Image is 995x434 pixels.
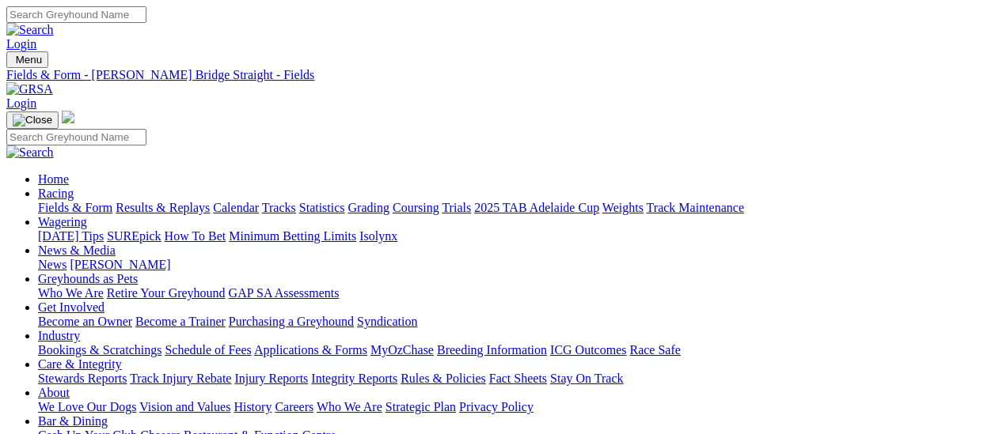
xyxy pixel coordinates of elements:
a: Syndication [357,315,417,328]
button: Toggle navigation [6,51,48,68]
img: GRSA [6,82,53,96]
a: Trials [442,201,471,214]
input: Search [6,129,146,145]
a: Who We Are [38,286,104,300]
div: Racing [38,201,989,215]
a: Become a Trainer [135,315,226,328]
a: Tracks [262,201,296,214]
a: Minimum Betting Limits [229,229,356,243]
a: Weights [602,201,644,214]
span: Menu [16,54,42,66]
a: Schedule of Fees [165,343,251,357]
a: We Love Our Dogs [38,400,136,413]
a: Industry [38,329,80,342]
div: About [38,400,989,414]
div: Industry [38,343,989,357]
a: About [38,386,70,399]
a: Integrity Reports [311,372,397,385]
a: Login [6,96,36,110]
img: Close [13,114,52,126]
a: Care & Integrity [38,357,122,371]
a: Fact Sheets [489,372,547,385]
a: Race Safe [629,343,680,357]
a: Injury Reports [234,372,308,385]
a: Racing [38,187,74,200]
img: logo-grsa-white.png [62,111,74,123]
a: Statistics [299,201,345,214]
a: How To Bet [165,229,226,243]
a: Breeding Information [437,343,547,357]
a: Results & Replays [116,201,210,214]
a: News [38,258,66,271]
a: Rules & Policies [401,372,486,385]
a: Fields & Form - [PERSON_NAME] Bridge Straight - Fields [6,68,989,82]
a: Stay On Track [550,372,623,385]
div: Greyhounds as Pets [38,286,989,300]
a: Vision and Values [139,400,230,413]
a: Track Maintenance [647,201,744,214]
a: [DATE] Tips [38,229,104,243]
a: Isolynx [359,229,397,243]
a: Who We Are [317,400,382,413]
a: Purchasing a Greyhound [229,315,354,328]
a: ICG Outcomes [550,343,626,357]
a: 2025 TAB Adelaide Cup [474,201,599,214]
a: Retire Your Greyhound [107,286,226,300]
a: History [234,400,272,413]
img: Search [6,145,54,160]
div: Wagering [38,229,989,243]
a: Grading [348,201,389,214]
a: [PERSON_NAME] [70,258,170,271]
div: Get Involved [38,315,989,329]
div: Care & Integrity [38,372,989,386]
img: Search [6,23,54,37]
a: Become an Owner [38,315,132,328]
input: Search [6,6,146,23]
a: Track Injury Rebate [130,372,231,385]
a: MyOzChase [370,343,434,357]
button: Toggle navigation [6,111,59,129]
a: Home [38,172,69,186]
a: Login [6,37,36,51]
a: Careers [275,400,313,413]
a: GAP SA Assessments [229,286,340,300]
a: Bookings & Scratchings [38,343,161,357]
a: Greyhounds as Pets [38,272,138,285]
a: Coursing [393,201,439,214]
a: Stewards Reports [38,372,127,385]
a: Strategic Plan [385,400,456,413]
a: Calendar [213,201,259,214]
a: Applications & Forms [254,343,367,357]
a: Bar & Dining [38,414,108,428]
a: Privacy Policy [459,400,534,413]
a: Get Involved [38,300,104,314]
a: Fields & Form [38,201,112,214]
a: Wagering [38,215,87,228]
div: News & Media [38,258,989,272]
a: News & Media [38,243,116,257]
a: SUREpick [107,229,161,243]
